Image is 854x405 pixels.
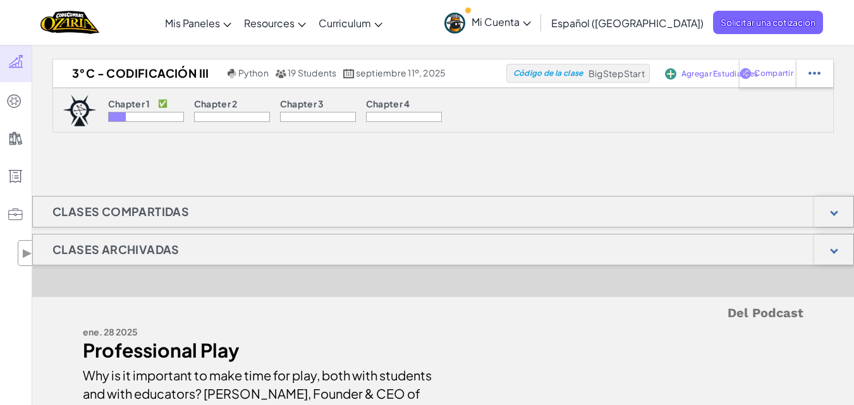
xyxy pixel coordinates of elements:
[472,15,531,28] span: Mi Cuenta
[194,99,238,109] p: Chapter 2
[158,99,168,109] p: ✅
[275,69,286,78] img: MultipleUsers.png
[228,69,237,78] img: python.png
[444,13,465,33] img: avatar
[53,64,224,83] h2: 3°C - CODIFICACIÓN III
[40,9,99,35] img: Home
[754,70,793,77] span: Compartir
[438,3,537,42] a: Mi Cuenta
[551,16,704,30] span: Español ([GEOGRAPHIC_DATA])
[366,99,410,109] p: Chapter 4
[83,303,803,323] h5: Del Podcast
[545,6,710,40] a: Español ([GEOGRAPHIC_DATA])
[83,341,434,360] div: Professional Play
[312,6,389,40] a: Curriculum
[40,9,99,35] a: Ozaria by CodeCombat logo
[21,244,32,262] span: ▶
[280,99,324,109] p: Chapter 3
[83,323,434,341] div: ene. 28 2025
[244,16,295,30] span: Resources
[108,99,150,109] p: Chapter 1
[159,6,238,40] a: Mis Paneles
[808,68,820,79] img: IconStudentEllipsis.svg
[713,11,823,34] a: Solicitar una cotización
[343,69,355,78] img: calendar.svg
[33,234,199,265] h1: Clases Archivadas
[288,67,337,78] span: 19 Students
[33,196,209,227] h1: Clases compartidas
[63,95,97,126] img: logo
[356,67,446,78] span: septiembre 11º, 2025
[165,16,220,30] span: Mis Paneles
[589,68,645,79] span: BigStepStart
[740,68,752,79] img: IconShare_Purple.svg
[665,68,676,80] img: IconAddStudents.svg
[513,70,583,77] span: Código de la clase
[53,64,506,83] a: 3°C - CODIFICACIÓN III Python 19 Students septiembre 11º, 2025
[681,70,758,78] span: Agregar Estudiantes
[238,67,269,78] span: Python
[238,6,312,40] a: Resources
[319,16,371,30] span: Curriculum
